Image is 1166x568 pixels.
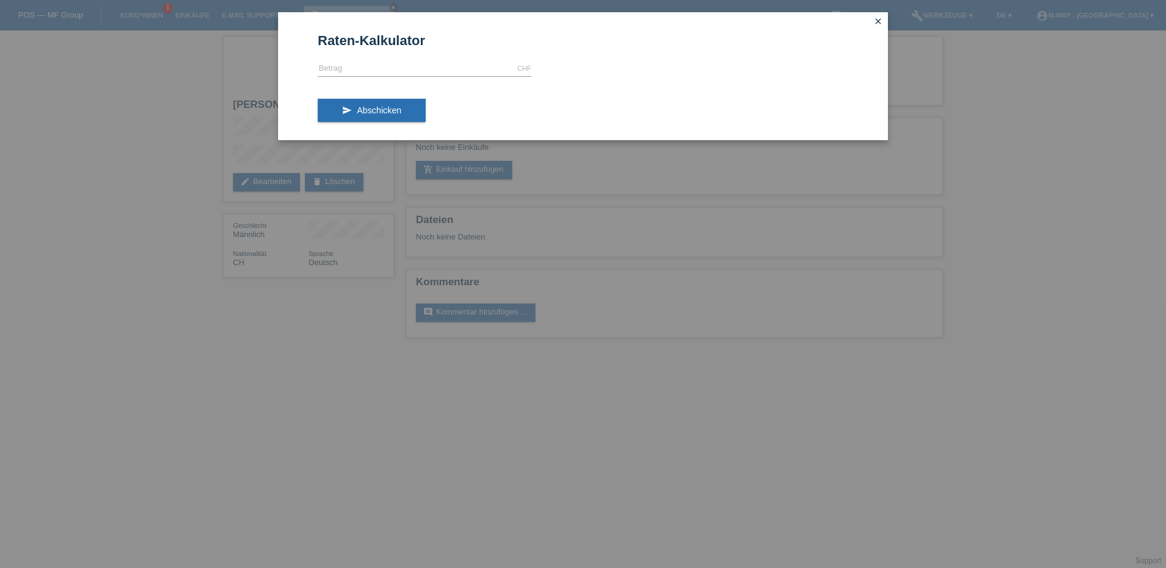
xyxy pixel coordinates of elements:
[517,65,531,72] div: CHF
[342,105,352,115] i: send
[318,99,426,122] button: send Abschicken
[318,33,848,48] h1: Raten-Kalkulator
[873,16,883,26] i: close
[357,105,401,115] span: Abschicken
[870,15,886,29] a: close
